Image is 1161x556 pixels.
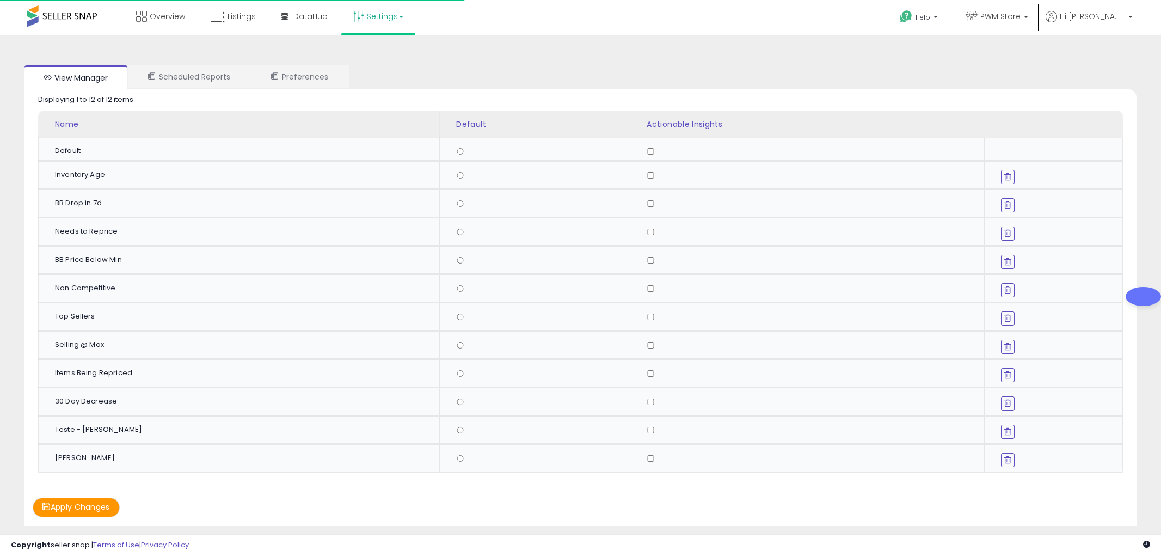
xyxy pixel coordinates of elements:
div: BB Price Below Min [55,255,431,265]
i: User Preferences [271,72,279,80]
div: Actionable Insights [647,119,980,130]
a: Help [891,2,949,35]
span: Listings [228,11,256,22]
div: Non Competitive [55,283,431,293]
div: Items Being Repriced [55,368,431,378]
a: Privacy Policy [141,540,189,550]
span: Overview [150,11,185,22]
a: View Manager [24,65,127,89]
a: Hi [PERSON_NAME] [1046,11,1133,35]
div: Default [55,146,431,156]
i: Get Help [899,10,913,23]
div: [PERSON_NAME] [55,453,431,463]
i: View Manager [44,74,51,81]
div: Displaying 1 to 12 of 12 items [38,95,133,105]
strong: Copyright [11,540,51,550]
span: Hi [PERSON_NAME] [1060,11,1125,22]
div: seller snap | | [11,540,189,551]
i: Scheduled Reports [148,72,156,80]
div: Needs to Reprice [55,227,431,236]
button: Apply Changes [33,498,120,517]
a: Preferences [251,65,348,88]
div: Top Sellers [55,311,431,321]
a: Terms of Use [93,540,139,550]
div: Inventory Age [55,170,431,180]
div: Teste - [PERSON_NAME] [55,425,431,435]
div: Selling @ Max [55,340,431,350]
div: Default [456,119,625,130]
div: Name [55,119,435,130]
div: BB Drop in 7d [55,198,431,208]
div: 30 Day Decrease [55,396,431,406]
span: DataHub [293,11,328,22]
a: Scheduled Reports [128,65,250,88]
span: PWM Store [980,11,1021,22]
span: Help [916,13,930,22]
